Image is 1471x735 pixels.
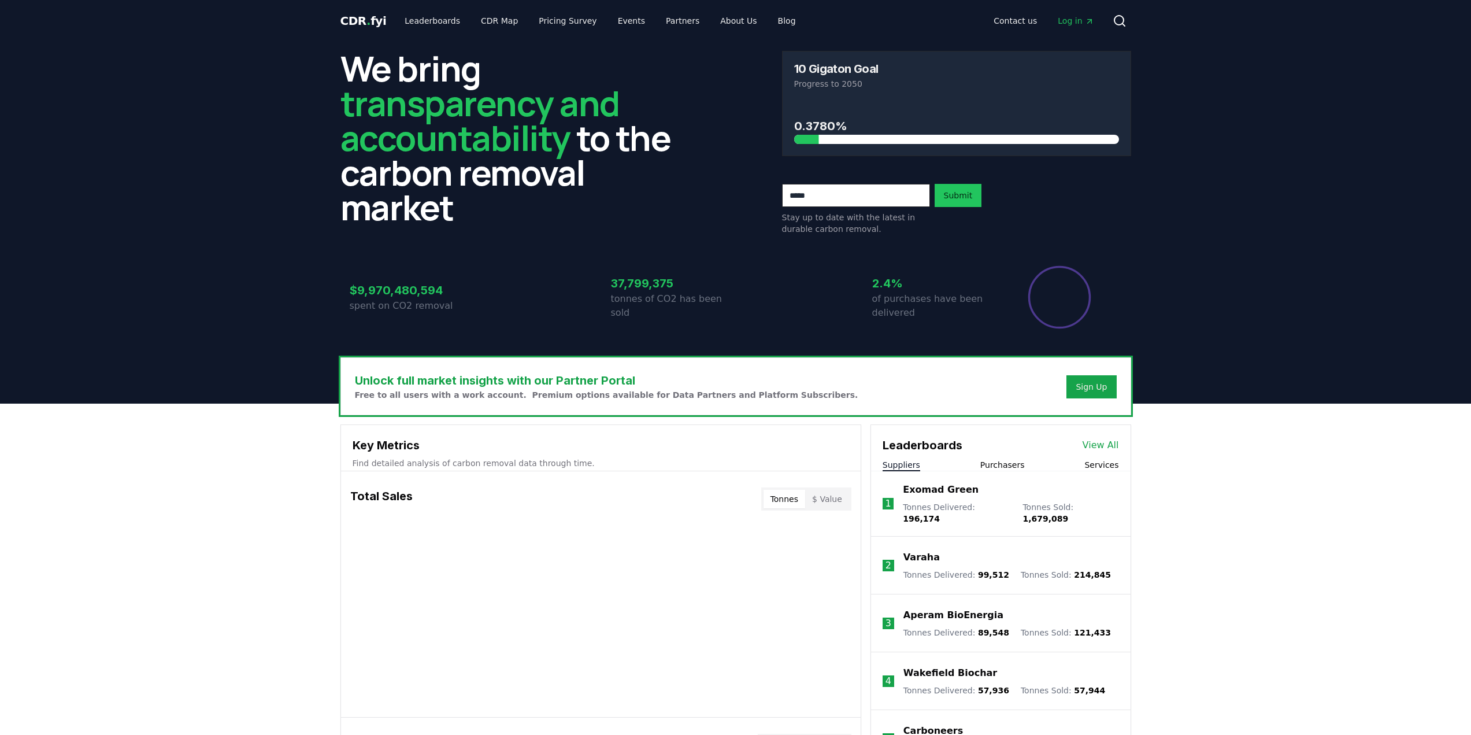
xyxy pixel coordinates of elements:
span: 89,548 [978,628,1009,637]
a: View All [1083,438,1119,452]
a: CDR Map [472,10,527,31]
h3: Total Sales [350,487,413,511]
nav: Main [984,10,1103,31]
a: Sign Up [1076,381,1107,393]
p: spent on CO2 removal [350,299,475,313]
a: Blog [769,10,805,31]
a: Leaderboards [395,10,469,31]
p: Tonnes Delivered : [903,685,1009,696]
p: of purchases have been delivered [872,292,997,320]
p: Stay up to date with the latest in durable carbon removal. [782,212,930,235]
span: 1,679,089 [1022,514,1068,523]
button: $ Value [805,490,849,508]
h3: Unlock full market insights with our Partner Portal [355,372,858,389]
h3: 10 Gigaton Goal [794,63,879,75]
p: 1 [885,497,891,511]
span: . [366,14,370,28]
p: Tonnes Delivered : [903,627,1009,638]
p: Find detailed analysis of carbon removal data through time. [353,457,849,469]
p: Tonnes Sold : [1021,569,1111,581]
p: Tonnes Sold : [1021,685,1105,696]
a: About Us [711,10,766,31]
button: Submit [935,184,982,207]
h3: 37,799,375 [611,275,736,292]
button: Sign Up [1066,375,1116,398]
h3: $9,970,480,594 [350,282,475,299]
p: 3 [885,616,891,630]
a: Wakefield Biochar [903,666,997,680]
div: Percentage of sales delivered [1027,265,1092,330]
span: 57,944 [1074,686,1105,695]
span: 196,174 [903,514,940,523]
p: 4 [885,674,891,688]
a: Pricing Survey [529,10,606,31]
nav: Main [395,10,805,31]
p: Tonnes Sold : [1021,627,1111,638]
a: Events [609,10,654,31]
span: 214,845 [1074,570,1111,579]
button: Tonnes [764,490,805,508]
a: Partners [657,10,709,31]
button: Services [1084,459,1118,471]
p: Tonnes Delivered : [903,501,1011,525]
span: CDR fyi [340,14,387,28]
p: Free to all users with a work account. Premium options available for Data Partners and Platform S... [355,389,858,401]
span: transparency and accountability [340,79,620,161]
span: Log in [1058,15,1094,27]
button: Suppliers [883,459,920,471]
h2: We bring to the carbon removal market [340,51,690,224]
h3: Leaderboards [883,437,962,454]
button: Purchasers [980,459,1025,471]
span: 121,433 [1074,628,1111,637]
p: Tonnes Delivered : [903,569,1009,581]
p: Tonnes Sold : [1022,501,1118,525]
h3: 0.3780% [794,117,1119,135]
a: Aperam BioEnergia [903,608,1003,622]
p: Progress to 2050 [794,78,1119,90]
a: CDR.fyi [340,13,387,29]
a: Contact us [984,10,1046,31]
span: 57,936 [978,686,1009,695]
p: 2 [885,559,891,573]
a: Varaha [903,551,940,564]
h3: Key Metrics [353,437,849,454]
p: tonnes of CO2 has been sold [611,292,736,320]
a: Exomad Green [903,483,979,497]
a: Log in [1048,10,1103,31]
span: 99,512 [978,570,1009,579]
h3: 2.4% [872,275,997,292]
